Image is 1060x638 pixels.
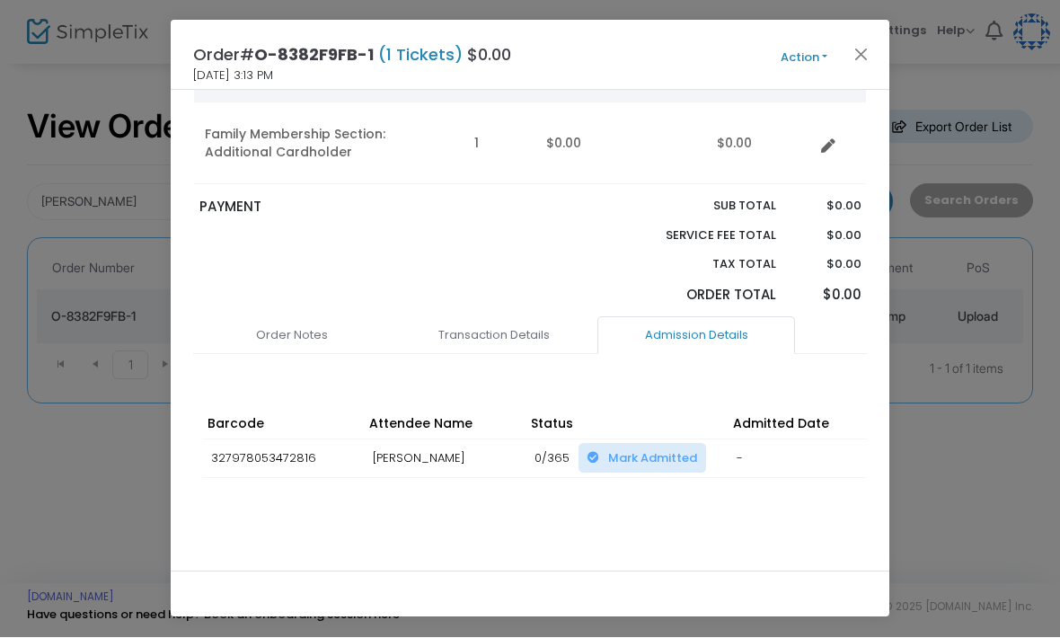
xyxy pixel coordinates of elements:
[793,198,861,216] p: $0.00
[623,256,776,274] p: Tax Total
[534,450,570,467] span: 0/365
[535,103,706,185] td: $0.00
[364,440,526,479] td: [PERSON_NAME]
[793,227,861,245] p: $0.00
[364,390,526,440] th: Attendee Name
[728,440,889,479] td: -
[374,44,467,66] span: (1 Tickets)
[623,227,776,245] p: Service Fee Total
[193,317,391,355] a: Order Notes
[193,43,511,67] h4: Order# $0.00
[623,286,776,306] p: Order Total
[608,450,697,467] span: Mark Admitted
[199,198,522,218] p: PAYMENT
[526,390,728,440] th: Status
[202,390,364,440] th: Barcode
[623,198,776,216] p: Sub total
[202,440,364,479] td: 327978053472816
[254,44,374,66] span: O-8382F9FB-1
[464,103,535,185] td: 1
[706,103,814,185] td: $0.00
[194,103,464,185] td: Family Membership Section: Additional Cardholder
[597,317,795,355] a: Admission Details
[193,67,273,85] span: [DATE] 3:13 PM
[194,40,866,185] div: Data table
[395,317,593,355] a: Transaction Details
[750,49,858,68] button: Action
[793,256,861,274] p: $0.00
[728,390,889,440] th: Admitted Date
[850,43,873,66] button: Close
[793,286,861,306] p: $0.00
